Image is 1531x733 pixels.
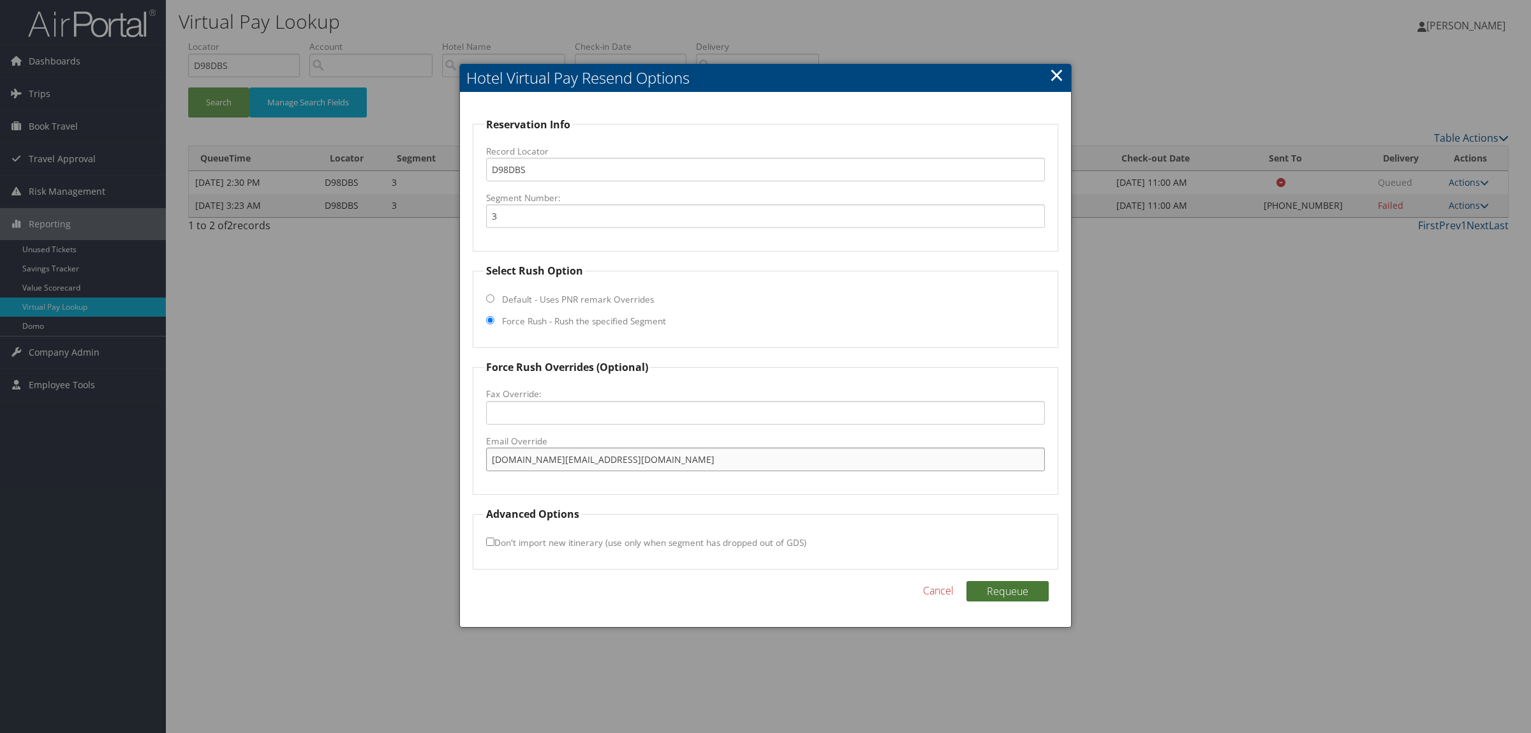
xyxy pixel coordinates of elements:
h2: Hotel Virtual Pay Resend Options [460,64,1071,92]
button: Requeue [966,581,1049,601]
legend: Reservation Info [484,117,572,132]
label: Segment Number: [486,192,1045,204]
label: Record Locator [486,145,1045,158]
label: Default - Uses PNR remark Overrides [502,293,654,306]
a: Close [1049,62,1064,87]
label: Don't import new itinerary (use only when segment has dropped out of GDS) [486,531,806,554]
label: Email Override [486,435,1045,448]
a: Cancel [923,583,954,598]
label: Force Rush - Rush the specified Segment [502,315,666,328]
legend: Select Rush Option [484,263,585,278]
input: Don't import new itinerary (use only when segment has dropped out of GDS) [486,538,494,546]
legend: Advanced Options [484,506,581,522]
legend: Force Rush Overrides (Optional) [484,359,650,375]
label: Fax Override: [486,388,1045,400]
